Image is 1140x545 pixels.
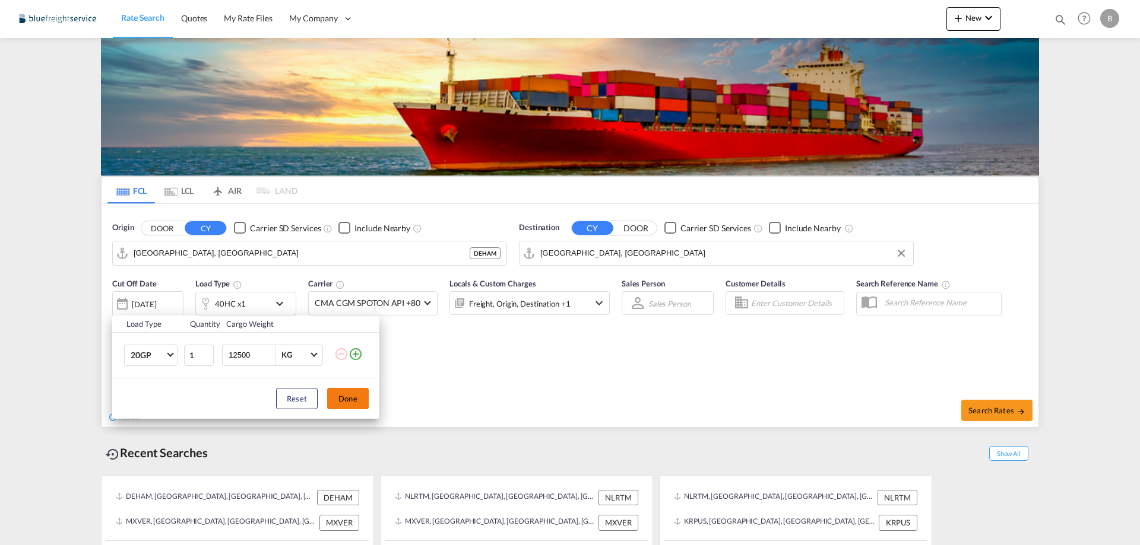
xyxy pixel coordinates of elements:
[112,315,183,333] th: Load Type
[327,388,369,409] button: Done
[184,345,214,366] input: Qty
[183,315,220,333] th: Quantity
[227,345,275,365] input: Enter Weight
[276,388,318,409] button: Reset
[131,349,165,361] span: 20GP
[349,347,363,361] md-icon: icon-plus-circle-outline
[124,345,178,366] md-select: Choose: 20GP
[281,350,292,359] div: KG
[226,318,327,329] div: Cargo Weight
[334,347,349,361] md-icon: icon-minus-circle-outline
